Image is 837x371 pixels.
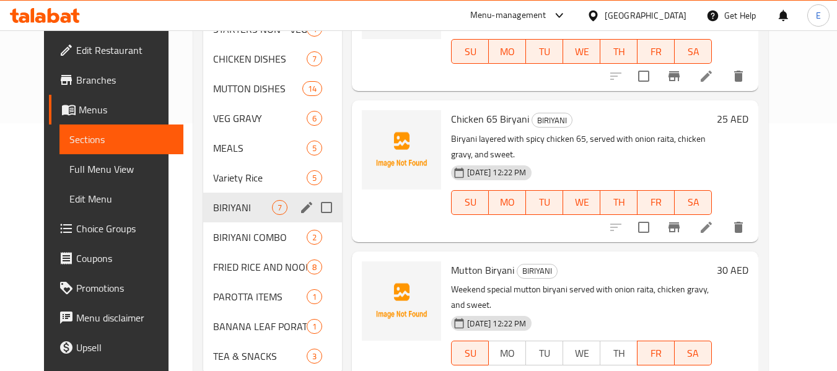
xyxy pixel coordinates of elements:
a: Menu disclaimer [49,303,184,333]
span: Upsell [76,340,174,355]
div: items [307,230,322,245]
span: Select to update [631,214,657,240]
span: BIRIYANI [532,113,572,128]
h6: 30 AED [717,261,748,279]
button: delete [724,212,753,242]
div: items [307,51,322,66]
div: MUTTON DISHES14 [203,74,342,103]
span: Edit Restaurant [76,43,174,58]
span: FR [642,43,670,61]
div: items [307,260,322,274]
span: TH [605,193,633,211]
div: Variety Rice [213,170,307,185]
button: FR [638,39,675,64]
span: 1 [307,291,322,303]
span: WE [568,43,595,61]
span: SA [680,344,707,362]
button: SA [675,341,712,365]
span: Sections [69,132,174,147]
span: 5 [307,142,322,154]
span: 3 [307,351,322,362]
div: BIRIYANI [532,113,572,128]
div: items [307,289,322,304]
span: WE [568,344,595,362]
div: BIRIYANI [517,264,558,279]
span: FR [642,193,670,211]
span: BIRIYANI [517,264,557,278]
button: TH [600,341,638,365]
div: TEA & SNACKS3 [203,341,342,371]
span: BANANA LEAF PORATA [213,319,307,334]
span: WE [568,193,595,211]
span: FRIED RICE AND NOODLES [213,260,307,274]
span: 7 [273,202,287,214]
button: MO [489,39,526,64]
span: SU [457,344,484,362]
span: Full Menu View [69,162,174,177]
a: Full Menu View [59,154,184,184]
span: CHICKEN DISHES [213,51,307,66]
a: Edit menu item [699,220,714,235]
img: Chicken 65 Biryani [362,110,441,190]
span: Coupons [76,251,174,266]
div: items [307,141,322,155]
div: MEALS5 [203,133,342,163]
button: WE [563,341,600,365]
span: Mutton Biryani [451,261,514,279]
button: SA [675,190,712,215]
a: Promotions [49,273,184,303]
div: items [307,111,322,126]
a: Edit menu item [699,69,714,84]
span: TU [531,193,558,211]
span: FR [642,344,670,362]
span: TU [531,43,558,61]
button: TH [600,39,638,64]
div: Menu-management [470,8,546,23]
p: Biryani layered with spicy chicken 65, served with onion raita, chicken gravy, and sweet. [451,131,712,162]
button: MO [488,341,526,365]
button: SU [451,190,489,215]
button: TU [526,190,563,215]
div: PAROTTA ITEMS1 [203,282,342,312]
button: TU [525,341,563,365]
span: BIRIYANI [213,200,272,215]
a: Upsell [49,333,184,362]
button: edit [297,198,316,217]
button: TU [526,39,563,64]
span: 7 [307,53,322,65]
span: TEA & SNACKS [213,349,307,364]
button: FR [637,341,675,365]
span: 5 [307,172,322,184]
a: Choice Groups [49,214,184,243]
span: MO [494,193,521,211]
div: BIRIYANI7edit [203,193,342,222]
span: Choice Groups [76,221,174,236]
span: 6 [307,113,322,124]
a: Branches [49,65,184,95]
h6: 25 AED [717,110,748,128]
span: 14 [303,83,322,95]
div: items [302,81,322,96]
span: TH [605,344,633,362]
span: Promotions [76,281,174,295]
span: Edit Menu [69,191,174,206]
div: items [307,319,322,334]
span: [DATE] 12:22 PM [462,318,531,330]
span: BIRIYANI COMBO [213,230,307,245]
span: PAROTTA ITEMS [213,289,307,304]
button: WE [563,39,600,64]
span: Chicken 65 Biryani [451,110,529,128]
span: SU [457,193,484,211]
span: MO [494,43,521,61]
span: SA [680,43,707,61]
span: E [816,9,821,22]
div: VEG GRAVY6 [203,103,342,133]
span: MEALS [213,141,307,155]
